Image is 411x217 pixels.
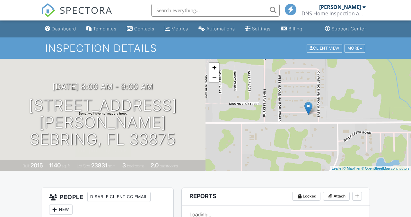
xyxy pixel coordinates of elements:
[91,162,107,169] div: 23831
[288,26,302,31] div: Billing
[42,23,79,35] a: Dashboard
[122,162,126,169] div: 3
[330,166,411,171] div: |
[49,162,61,169] div: 1140
[209,72,219,82] a: Zoom out
[196,23,238,35] a: Automations (Basic)
[45,43,366,54] h1: Inspection Details
[332,26,366,31] div: Support Center
[53,82,153,91] h3: [DATE] 8:00 am - 9:00 am
[322,23,369,35] a: Support Center
[252,26,271,31] div: Settings
[62,164,71,168] span: sq. ft.
[160,164,178,168] span: bathrooms
[362,166,409,170] a: © OpenStreetMap contributors
[209,63,219,72] a: Zoom in
[319,4,361,10] div: [PERSON_NAME]
[134,26,154,31] div: Contacts
[84,23,119,35] a: Templates
[22,164,30,168] span: Built
[151,162,159,169] div: 2.0
[52,26,76,31] div: Dashboard
[306,45,344,50] a: Client View
[60,3,112,17] span: SPECTORA
[31,162,43,169] div: 2015
[162,23,191,35] a: Metrics
[108,164,116,168] span: sq.ft.
[77,164,90,168] span: Lot Size
[278,23,305,35] a: Billing
[345,44,365,52] div: More
[302,10,366,17] div: DNS Home Inspection and Consulting
[206,26,235,31] div: Automations
[124,23,157,35] a: Contacts
[10,97,195,148] h1: [STREET_ADDRESS][PERSON_NAME] Sebring, FL 33875
[93,26,117,31] div: Templates
[49,205,73,215] div: New
[127,164,144,168] span: bedrooms
[243,23,273,35] a: Settings
[87,192,151,202] div: Disable Client CC Email
[332,166,342,170] a: Leaflet
[171,26,188,31] div: Metrics
[343,166,361,170] a: © MapTiler
[41,9,112,22] a: SPECTORA
[41,3,55,17] img: The Best Home Inspection Software - Spectora
[151,4,280,17] input: Search everything...
[307,44,342,52] div: Client View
